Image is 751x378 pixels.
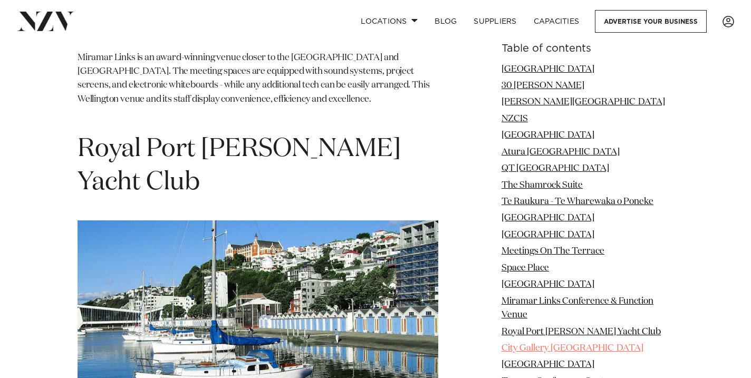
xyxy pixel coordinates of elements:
a: [PERSON_NAME][GEOGRAPHIC_DATA] [502,98,665,106]
a: [GEOGRAPHIC_DATA] [502,280,594,289]
a: Royal Port [PERSON_NAME] Yacht Club [502,327,661,336]
a: [GEOGRAPHIC_DATA] [502,131,594,140]
a: Atura [GEOGRAPHIC_DATA] [502,147,620,156]
a: Te Raukura - Te Wharewaka o Poneke [502,197,653,206]
a: Miramar Links Conference & Function Venue [502,296,653,319]
a: [GEOGRAPHIC_DATA] [502,64,594,73]
a: [GEOGRAPHIC_DATA] [502,360,594,369]
h6: Table of contents [502,43,673,54]
a: City Gallery [GEOGRAPHIC_DATA] [502,343,643,352]
a: Advertise your business [595,10,707,33]
a: The Shamrock Suite [502,180,583,189]
p: Miramar Links is an award-winning venue closer to the [GEOGRAPHIC_DATA] and [GEOGRAPHIC_DATA]. Th... [78,51,438,121]
h1: Royal Port [PERSON_NAME] Yacht Club [78,133,438,199]
a: Capacities [525,10,588,33]
a: Meetings On The Terrace [502,247,604,256]
a: QT [GEOGRAPHIC_DATA] [502,164,609,173]
a: SUPPLIERS [465,10,525,33]
img: nzv-logo.png [17,12,74,31]
a: 30 [PERSON_NAME] [502,81,584,90]
a: [GEOGRAPHIC_DATA] [502,214,594,222]
a: Space Place [502,263,549,272]
a: [GEOGRAPHIC_DATA] [502,230,594,239]
a: NZCIS [502,114,528,123]
a: Locations [352,10,426,33]
a: BLOG [426,10,465,33]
